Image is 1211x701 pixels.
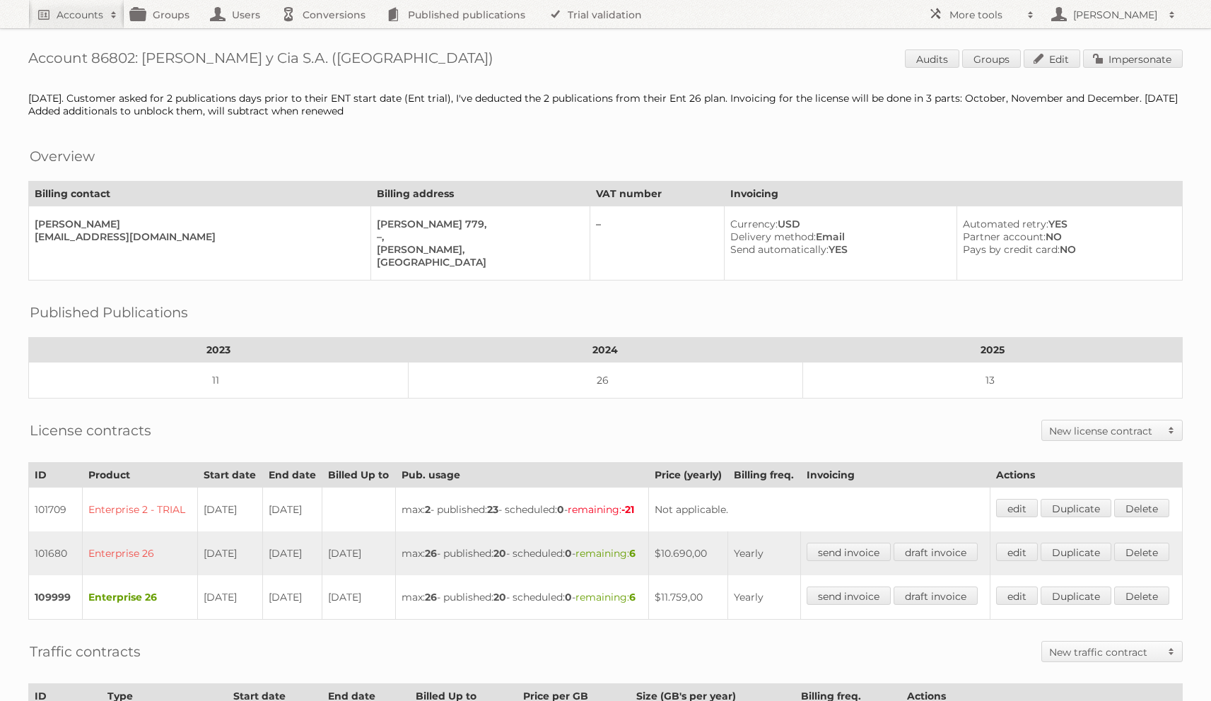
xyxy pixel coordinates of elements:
[377,218,578,230] div: [PERSON_NAME] 779,
[648,463,728,488] th: Price (yearly)
[803,363,1183,399] td: 13
[377,256,578,269] div: [GEOGRAPHIC_DATA]
[425,547,437,560] strong: 26
[590,182,725,206] th: VAT number
[1070,8,1162,22] h2: [PERSON_NAME]
[408,363,802,399] td: 26
[1024,49,1080,68] a: Edit
[1041,587,1111,605] a: Duplicate
[807,543,891,561] a: send invoice
[1114,499,1169,517] a: Delete
[395,488,648,532] td: max: - published: - scheduled: -
[35,218,359,230] div: [PERSON_NAME]
[371,182,590,206] th: Billing address
[1114,587,1169,605] a: Delete
[493,547,506,560] strong: 20
[28,49,1183,71] h1: Account 86802: [PERSON_NAME] y Cia S.A. ([GEOGRAPHIC_DATA])
[629,547,636,560] strong: 6
[949,8,1020,22] h2: More tools
[963,218,1048,230] span: Automated retry:
[894,587,978,605] a: draft invoice
[262,488,322,532] td: [DATE]
[807,587,891,605] a: send invoice
[30,302,188,323] h2: Published Publications
[728,531,801,575] td: Yearly
[29,182,371,206] th: Billing contact
[803,338,1183,363] th: 2025
[29,338,409,363] th: 2023
[1041,499,1111,517] a: Duplicate
[1042,420,1182,440] a: New license contract
[395,531,648,575] td: max: - published: - scheduled: -
[1049,424,1161,438] h2: New license contract
[800,463,990,488] th: Invoicing
[30,420,151,441] h2: License contracts
[557,503,564,516] strong: 0
[996,543,1038,561] a: edit
[621,503,634,516] strong: -21
[565,591,572,603] strong: 0
[905,49,959,68] a: Audits
[30,146,95,167] h2: Overview
[408,338,802,363] th: 2024
[83,488,198,532] td: Enterprise 2 - TRIAL
[1042,642,1182,661] a: New traffic contract
[377,243,578,256] div: [PERSON_NAME],
[425,591,437,603] strong: 26
[198,531,263,575] td: [DATE]
[29,488,83,532] td: 101709
[629,591,636,603] strong: 6
[963,243,1171,256] div: NO
[963,218,1171,230] div: YES
[29,531,83,575] td: 101680
[1114,543,1169,561] a: Delete
[262,575,322,620] td: [DATE]
[29,463,83,488] th: ID
[575,547,636,560] span: remaining:
[725,182,1183,206] th: Invoicing
[1049,645,1161,659] h2: New traffic contract
[28,92,1183,117] div: [DATE]. Customer asked for 2 publications days prior to their ENT start date (Ent trial), I've de...
[198,463,263,488] th: Start date
[648,531,728,575] td: $10.690,00
[198,488,263,532] td: [DATE]
[963,230,1046,243] span: Partner account:
[487,503,498,516] strong: 23
[996,587,1038,605] a: edit
[894,543,978,561] a: draft invoice
[730,243,829,256] span: Send automatically:
[322,575,396,620] td: [DATE]
[30,641,141,662] h2: Traffic contracts
[730,218,778,230] span: Currency:
[728,575,801,620] td: Yearly
[590,206,725,281] td: –
[83,463,198,488] th: Product
[963,243,1060,256] span: Pays by credit card:
[322,531,396,575] td: [DATE]
[1083,49,1183,68] a: Impersonate
[322,463,396,488] th: Billed Up to
[648,488,990,532] td: Not applicable.
[493,591,506,603] strong: 20
[83,575,198,620] td: Enterprise 26
[1041,543,1111,561] a: Duplicate
[1161,420,1182,440] span: Toggle
[990,463,1183,488] th: Actions
[395,463,648,488] th: Pub. usage
[198,575,263,620] td: [DATE]
[35,230,359,243] div: [EMAIL_ADDRESS][DOMAIN_NAME]
[963,230,1171,243] div: NO
[395,575,648,620] td: max: - published: - scheduled: -
[730,243,945,256] div: YES
[730,218,945,230] div: USD
[996,499,1038,517] a: edit
[262,463,322,488] th: End date
[57,8,103,22] h2: Accounts
[262,531,322,575] td: [DATE]
[730,230,945,243] div: Email
[29,363,409,399] td: 11
[1161,642,1182,661] span: Toggle
[83,531,198,575] td: Enterprise 26
[962,49,1021,68] a: Groups
[575,591,636,603] span: remaining:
